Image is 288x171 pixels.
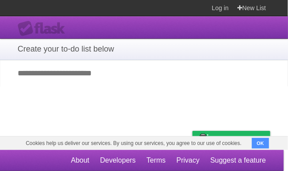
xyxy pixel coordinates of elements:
a: Terms [147,152,166,169]
img: Buy me a coffee [197,131,209,146]
h1: Create your to-do list below [18,43,270,55]
a: Developers [100,152,136,169]
button: OK [252,138,269,149]
span: Cookies help us deliver our services. By using our services, you agree to our use of cookies. [17,137,250,150]
a: Privacy [177,152,199,169]
span: Buy me a coffee [211,131,266,147]
a: Buy me a coffee [192,131,270,147]
a: Suggest a feature [210,152,266,169]
div: Flask [18,21,70,37]
a: About [71,152,89,169]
